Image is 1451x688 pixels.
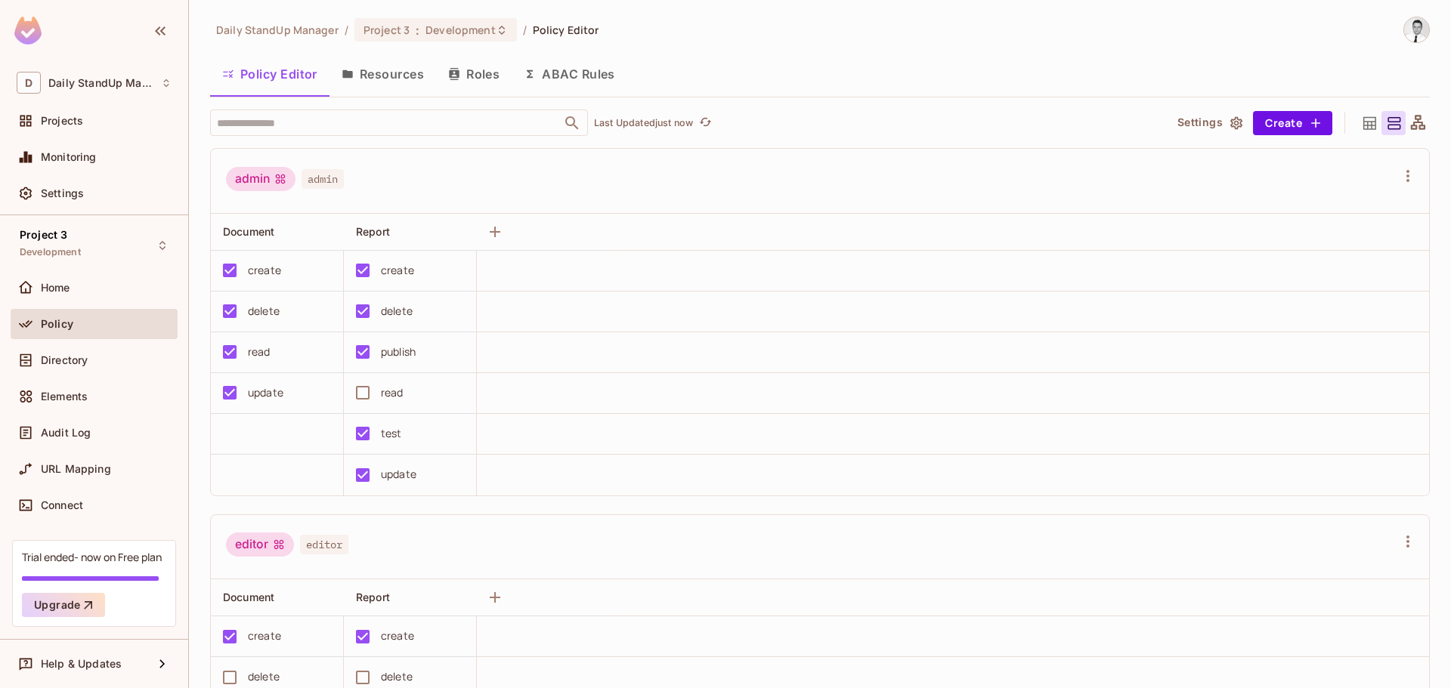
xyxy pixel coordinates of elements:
button: Roles [436,55,512,93]
span: Development [425,23,495,37]
div: editor [226,532,294,557]
button: Create [1253,111,1332,135]
img: SReyMgAAAABJRU5ErkJggg== [14,17,42,45]
span: Document [223,225,274,238]
button: Open [562,113,583,134]
span: Projects [41,115,83,127]
span: Report [356,225,390,238]
div: read [381,384,404,401]
button: Upgrade [22,593,105,617]
span: Project 3 [20,229,67,241]
button: Policy Editor [210,55,329,93]
span: Directory [41,354,88,366]
div: delete [381,303,413,319]
span: Policy [41,318,73,330]
span: admin [302,169,344,189]
div: delete [248,668,280,685]
div: update [248,384,283,401]
span: Monitoring [41,151,97,163]
span: : [415,24,420,36]
span: Document [223,591,274,603]
button: Resources [329,55,436,93]
span: Connect [41,499,83,511]
div: create [381,628,414,644]
div: admin [226,167,295,191]
span: Home [41,282,70,294]
button: ABAC Rules [512,55,627,93]
span: Click to refresh data [693,114,714,132]
button: Settings [1171,111,1247,135]
li: / [345,23,348,37]
span: D [17,72,41,94]
div: create [248,628,281,644]
span: Development [20,246,81,258]
img: Goran Jovanovic [1404,17,1429,42]
span: Help & Updates [41,658,122,670]
div: update [381,466,416,483]
div: delete [381,668,413,685]
span: Report [356,591,390,603]
span: Policy Editor [533,23,599,37]
span: Workspace: Daily StandUp Manager [48,77,153,89]
span: URL Mapping [41,463,111,475]
span: Project 3 [364,23,410,37]
span: Settings [41,187,84,199]
span: editor [300,535,348,554]
span: Elements [41,390,88,403]
div: test [381,425,402,442]
li: / [523,23,527,37]
div: create [381,262,414,279]
p: Last Updated just now [594,117,693,129]
button: refresh [696,114,714,132]
div: create [248,262,281,279]
div: delete [248,303,280,319]
div: read [248,344,271,360]
span: the active workspace [216,23,339,37]
div: publish [381,344,416,360]
span: refresh [699,116,712,131]
div: Trial ended- now on Free plan [22,550,162,564]
span: Audit Log [41,427,91,439]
